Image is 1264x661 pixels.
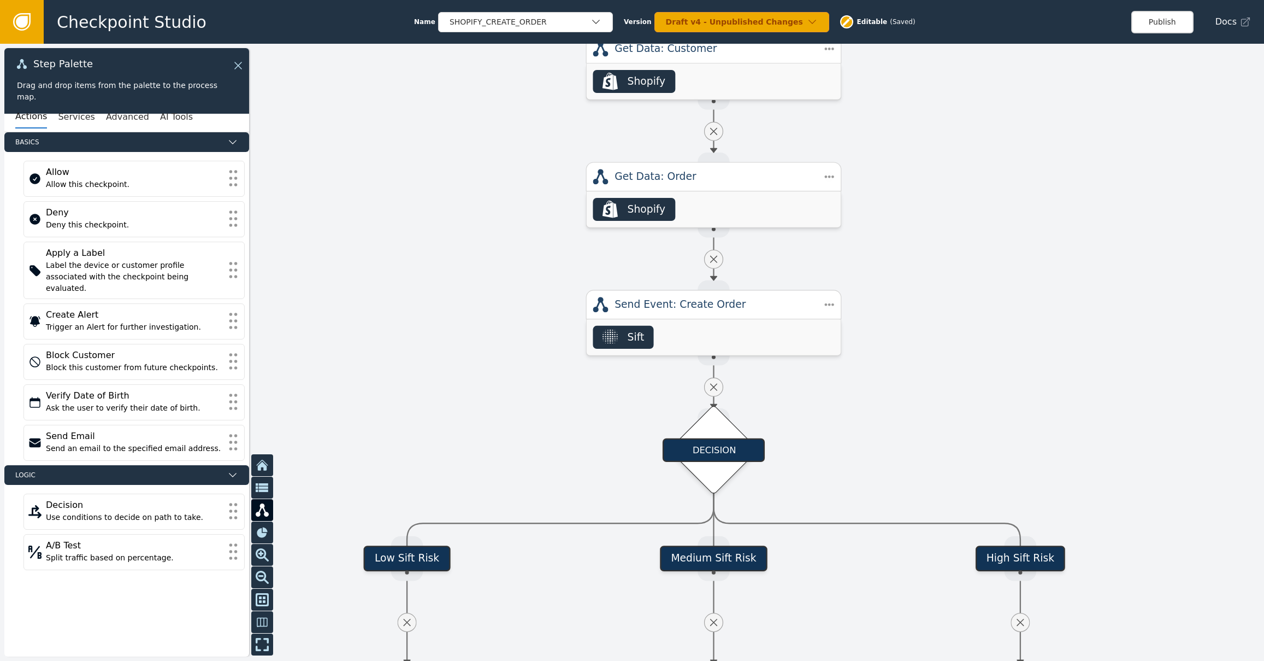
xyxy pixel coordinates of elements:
div: Get Data: Customer [615,41,813,56]
div: Get Data: Order [615,169,813,184]
div: Drag and drop items from the palette to the process map. [17,80,237,103]
div: Allow [46,166,222,179]
button: Draft v4 - Unpublished Changes [654,12,829,32]
div: Medium Sift Risk [660,546,767,571]
div: Shopify [628,202,666,217]
div: Split traffic based on percentage. [46,552,222,564]
div: Deny this checkpoint. [46,219,222,231]
span: Docs [1215,15,1237,28]
span: Editable [857,17,888,27]
a: Docs [1215,15,1251,28]
div: Ask the user to verify their date of birth. [46,402,222,414]
span: Version [624,17,652,27]
div: Shopify [628,74,666,89]
button: AI Tools [160,106,193,128]
div: Trigger an Alert for further investigation. [46,321,222,333]
div: Label the device or customer profile associated with the checkpoint being evaluated. [46,260,222,294]
div: Use conditions to decide on path to take. [46,512,222,523]
div: Block this customer from future checkpoints. [46,362,222,373]
div: Draft v4 - Unpublished Changes [666,16,807,28]
div: DECISION [663,438,765,461]
span: Checkpoint Studio [57,10,206,34]
button: Publish [1131,11,1194,33]
div: ( Saved ) [890,17,915,27]
div: Verify Date of Birth [46,389,222,402]
div: Deny [46,206,222,219]
div: A/B Test [46,539,222,552]
div: Sift [628,330,645,345]
div: Create Alert [46,308,222,321]
button: SHOPIFY_CREATE_ORDER [438,12,613,32]
span: Name [414,17,435,27]
button: Advanced [106,106,149,128]
div: Low Sift Risk [364,546,450,571]
div: High Sift Risk [976,546,1065,571]
span: Step Palette [33,59,93,69]
div: SHOPIFY_CREATE_ORDER [450,16,590,28]
span: Logic [15,470,223,480]
button: Actions [15,106,47,128]
div: Send Event: Create Order [615,297,813,312]
button: Services [58,106,94,128]
span: Basics [15,137,223,147]
div: Decision [46,499,222,512]
div: Allow this checkpoint. [46,179,222,190]
div: Send an email to the specified email address. [46,443,222,454]
div: Apply a Label [46,247,222,260]
div: Block Customer [46,349,222,362]
div: Send Email [46,430,222,443]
